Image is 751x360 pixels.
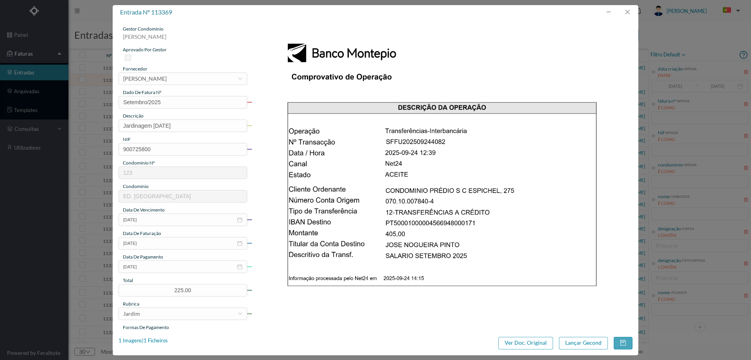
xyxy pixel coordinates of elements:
[123,113,144,119] span: descrição
[237,264,243,270] i: icon: calendar
[717,4,743,17] button: PT
[123,73,167,85] div: JOSÉ NOGUEIRA PINTO
[119,337,168,345] div: 1 Imagens | 1 Ficheiros
[123,66,147,72] span: fornecedor
[123,277,133,283] span: total
[237,217,243,223] i: icon: calendar
[123,136,131,142] span: NIF
[123,324,169,330] span: Formas de Pagamento
[123,160,155,166] span: condomínio nº
[119,33,247,46] div: [PERSON_NAME]
[123,26,163,32] span: gestor condomínio
[120,8,172,16] span: entrada nº 113369
[123,89,162,95] span: dado de fatura nº
[123,207,165,213] span: data de vencimento
[237,241,243,246] i: icon: calendar
[559,337,608,349] button: Lançar Gecond
[238,311,243,316] i: icon: down
[238,76,243,81] i: icon: down
[123,308,140,320] div: Jardim
[123,47,167,52] span: aprovado por gestor
[123,183,149,189] span: condomínio
[123,301,139,307] span: rubrica
[123,254,163,260] span: data de pagamento
[123,230,161,236] span: data de faturação
[498,337,553,349] button: Ver Doc. Original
